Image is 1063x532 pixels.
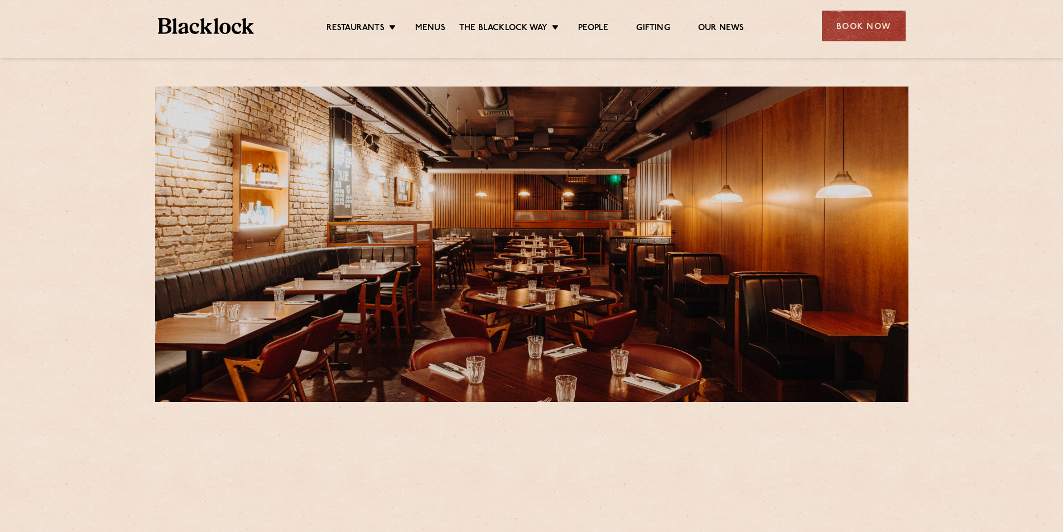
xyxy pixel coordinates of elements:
[459,23,547,35] a: The Blacklock Way
[698,23,744,35] a: Our News
[636,23,670,35] a: Gifting
[578,23,608,35] a: People
[158,18,254,34] img: BL_Textured_Logo-footer-cropped.svg
[822,11,906,41] div: Book Now
[415,23,445,35] a: Menus
[326,23,384,35] a: Restaurants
